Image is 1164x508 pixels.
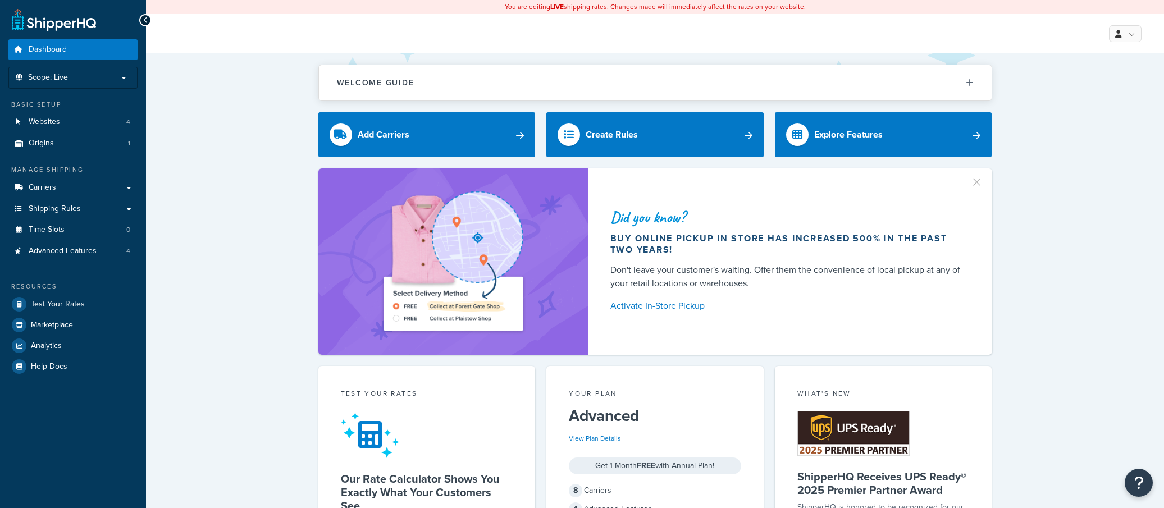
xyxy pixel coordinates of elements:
[569,433,621,443] a: View Plan Details
[337,79,414,87] h2: Welcome Guide
[29,183,56,193] span: Carriers
[814,127,883,143] div: Explore Features
[319,65,992,100] button: Welcome Guide
[546,112,764,157] a: Create Rules
[352,185,555,338] img: ad-shirt-map-b0359fc47e01cab431d101c4b569394f6a03f54285957d908178d52f29eb9668.png
[28,73,68,83] span: Scope: Live
[797,470,970,497] h5: ShipperHQ Receives UPS Ready® 2025 Premier Partner Award
[8,315,138,335] a: Marketplace
[126,225,130,235] span: 0
[8,112,138,132] a: Websites4
[637,460,655,472] strong: FREE
[1125,469,1153,497] button: Open Resource Center
[569,483,741,498] div: Carriers
[31,362,67,372] span: Help Docs
[610,209,965,225] div: Did you know?
[610,263,965,290] div: Don't leave your customer's waiting. Offer them the convenience of local pickup at any of your re...
[569,484,582,497] span: 8
[8,241,138,262] a: Advanced Features4
[31,341,62,351] span: Analytics
[126,117,130,127] span: 4
[8,241,138,262] li: Advanced Features
[569,388,741,401] div: Your Plan
[29,45,67,54] span: Dashboard
[8,177,138,198] a: Carriers
[341,388,513,401] div: Test your rates
[569,407,741,425] h5: Advanced
[31,300,85,309] span: Test Your Rates
[8,294,138,314] a: Test Your Rates
[8,112,138,132] li: Websites
[358,127,409,143] div: Add Carriers
[128,139,130,148] span: 1
[8,336,138,356] a: Analytics
[8,133,138,154] a: Origins1
[8,219,138,240] a: Time Slots0
[29,246,97,256] span: Advanced Features
[8,39,138,60] a: Dashboard
[8,165,138,175] div: Manage Shipping
[29,139,54,148] span: Origins
[8,219,138,240] li: Time Slots
[29,117,60,127] span: Websites
[29,225,65,235] span: Time Slots
[550,2,564,12] b: LIVE
[797,388,970,401] div: What's New
[29,204,81,214] span: Shipping Rules
[610,233,965,255] div: Buy online pickup in store has increased 500% in the past two years!
[586,127,638,143] div: Create Rules
[318,112,536,157] a: Add Carriers
[775,112,992,157] a: Explore Features
[569,457,741,474] div: Get 1 Month with Annual Plan!
[8,133,138,154] li: Origins
[8,100,138,109] div: Basic Setup
[8,282,138,291] div: Resources
[8,356,138,377] a: Help Docs
[126,246,130,256] span: 4
[8,199,138,219] a: Shipping Rules
[610,298,965,314] a: Activate In-Store Pickup
[31,321,73,330] span: Marketplace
